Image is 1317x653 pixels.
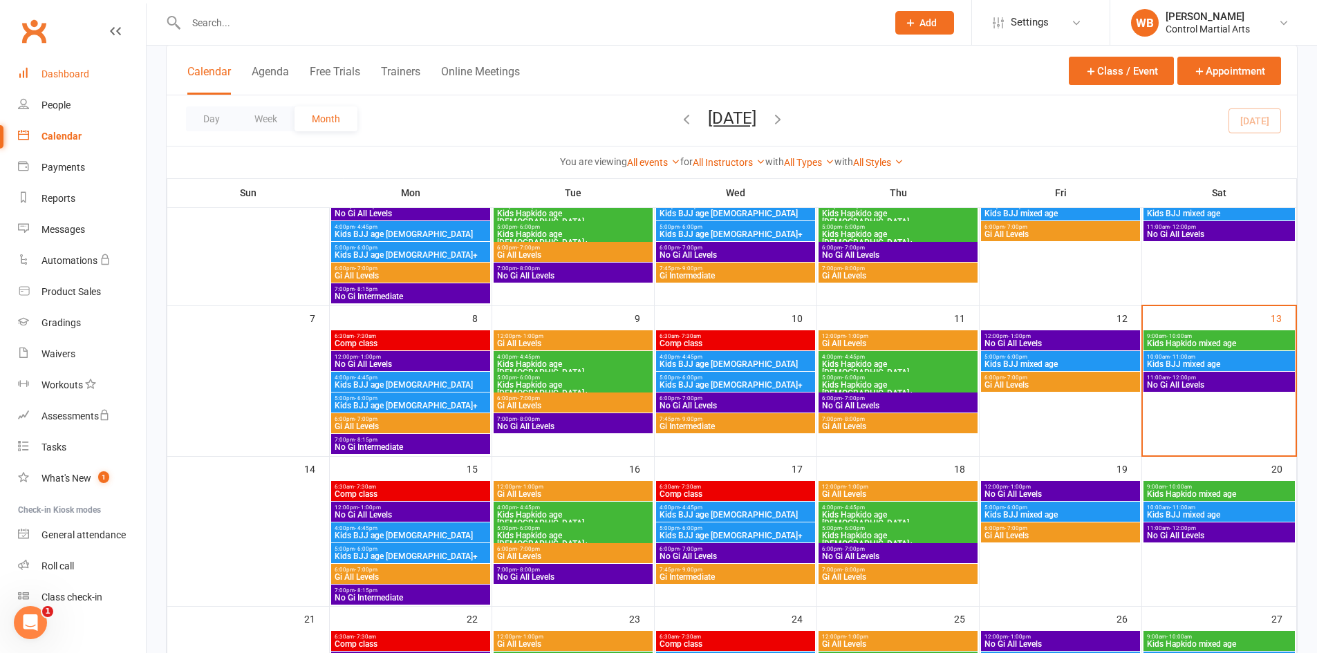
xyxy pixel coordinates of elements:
[680,395,702,401] span: - 7:00pm
[517,375,540,381] span: - 6:00pm
[842,546,865,552] span: - 7:00pm
[41,255,97,266] div: Automations
[237,106,295,131] button: Week
[984,375,1137,381] span: 6:00pm
[708,108,756,128] button: [DATE]
[467,457,492,480] div: 15
[629,457,654,480] div: 16
[846,484,868,490] span: - 1:00pm
[334,360,487,368] span: No Gi All Levels
[954,457,979,480] div: 18
[659,354,812,360] span: 4:00pm
[853,157,904,168] a: All Styles
[792,457,816,480] div: 17
[821,360,975,377] span: Kids Hapkido age [DEMOGRAPHIC_DATA]
[354,333,376,339] span: - 7:30am
[41,529,126,540] div: General attendance
[1146,354,1292,360] span: 10:00am
[334,484,487,490] span: 6:30am
[334,546,487,552] span: 5:00pm
[1170,525,1196,531] span: - 12:00pm
[842,245,865,251] span: - 7:00pm
[984,490,1137,498] span: No Gi All Levels
[334,230,487,238] span: Kids BJJ age [DEMOGRAPHIC_DATA]
[310,65,360,95] button: Free Trials
[560,156,627,167] strong: You are viewing
[1005,224,1027,230] span: - 7:00pm
[680,546,702,552] span: - 7:00pm
[1146,504,1292,511] span: 10:00am
[334,443,487,451] span: No Gi Intermediate
[41,68,89,79] div: Dashboard
[919,17,937,28] span: Add
[821,230,975,247] span: Kids Hapkido age [DEMOGRAPHIC_DATA]+
[821,395,975,401] span: 6:00pm
[496,401,650,410] span: Gi All Levels
[821,251,975,259] span: No Gi All Levels
[680,567,702,573] span: - 9:00pm
[496,416,650,422] span: 7:00pm
[496,381,650,397] span: Kids Hapkido age [DEMOGRAPHIC_DATA]+
[18,582,146,613] a: Class kiosk mode
[517,245,540,251] span: - 7:00pm
[1177,57,1281,85] button: Appointment
[496,272,650,280] span: No Gi All Levels
[680,156,693,167] strong: for
[496,531,650,548] span: Kids Hapkido age [DEMOGRAPHIC_DATA]+
[1117,306,1141,329] div: 12
[334,531,487,540] span: Kids BJJ age [DEMOGRAPHIC_DATA]
[517,395,540,401] span: - 7:00pm
[842,354,865,360] span: - 4:45pm
[659,546,812,552] span: 6:00pm
[517,525,540,531] span: - 6:00pm
[821,552,975,560] span: No Gi All Levels
[1117,457,1141,480] div: 19
[659,395,812,401] span: 6:00pm
[821,272,975,280] span: Gi All Levels
[304,607,329,630] div: 21
[18,59,146,90] a: Dashboard
[1271,306,1296,329] div: 13
[334,209,487,218] span: No Gi All Levels
[680,265,702,272] span: - 9:00pm
[984,339,1137,348] span: No Gi All Levels
[295,106,357,131] button: Month
[821,484,975,490] span: 12:00pm
[834,156,853,167] strong: with
[441,65,520,95] button: Online Meetings
[334,339,487,348] span: Comp class
[18,121,146,152] a: Calendar
[680,504,702,511] span: - 4:45pm
[821,375,975,381] span: 5:00pm
[1170,354,1195,360] span: - 11:00am
[655,178,817,207] th: Wed
[635,306,654,329] div: 9
[1166,484,1192,490] span: - 10:00am
[41,286,101,297] div: Product Sales
[334,265,487,272] span: 6:00pm
[954,306,979,329] div: 11
[496,525,650,531] span: 5:00pm
[517,504,540,511] span: - 4:45pm
[821,245,975,251] span: 6:00pm
[895,11,954,35] button: Add
[18,370,146,401] a: Workouts
[693,157,765,168] a: All Instructors
[41,193,75,204] div: Reports
[472,306,492,329] div: 8
[821,567,975,573] span: 7:00pm
[659,525,812,531] span: 5:00pm
[355,567,377,573] span: - 7:00pm
[659,230,812,238] span: Kids BJJ age [DEMOGRAPHIC_DATA]+
[842,224,865,230] span: - 6:00pm
[679,484,701,490] span: - 7:30am
[1146,339,1292,348] span: Kids Hapkido mixed age
[496,484,650,490] span: 12:00pm
[334,525,487,531] span: 4:00pm
[659,360,812,368] span: Kids BJJ age [DEMOGRAPHIC_DATA]
[679,333,701,339] span: - 7:30am
[18,520,146,551] a: General attendance kiosk mode
[659,339,812,348] span: Comp class
[659,251,812,259] span: No Gi All Levels
[517,265,540,272] span: - 8:00pm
